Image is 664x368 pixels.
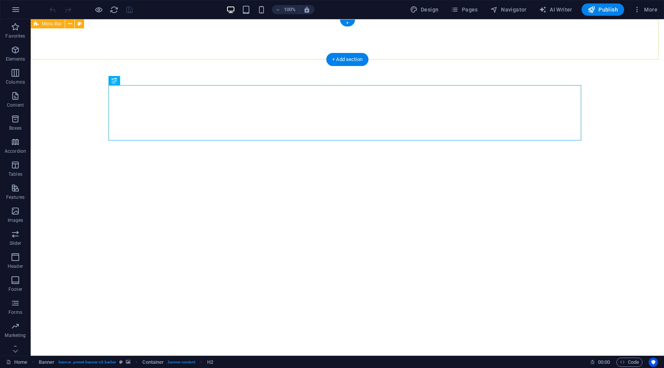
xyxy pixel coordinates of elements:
p: Forms [8,309,22,315]
button: Pages [448,3,481,16]
p: Elements [6,56,25,62]
span: . banner .preset-banner-v3-barber [58,358,116,367]
h6: Session time [590,358,610,367]
p: Content [7,102,24,108]
button: Navigator [487,3,530,16]
button: reload [109,5,119,14]
button: More [630,3,661,16]
p: Marketing [5,332,26,338]
span: Pages [451,6,478,13]
span: Publish [588,6,618,13]
button: Publish [582,3,624,16]
span: Click to select. Double-click to edit [39,358,55,367]
i: On resize automatically adjust zoom level to fit chosen device. [303,6,310,13]
button: Code [616,358,643,367]
i: Reload page [110,5,119,14]
h6: 100% [283,5,296,14]
button: Design [407,3,442,16]
span: : [603,359,605,365]
span: . banner-content [167,358,195,367]
p: Boxes [9,125,22,131]
div: Design (Ctrl+Alt+Y) [407,3,442,16]
p: Slider [10,240,21,246]
span: 00 00 [598,358,610,367]
span: Menu Bar [42,21,62,26]
span: Code [620,358,639,367]
p: Tables [8,171,22,177]
button: Usercentrics [649,358,658,367]
p: Images [8,217,23,223]
p: Features [6,194,25,200]
button: 100% [272,5,299,14]
div: + Add section [326,53,369,66]
p: Favorites [5,33,25,39]
i: This element contains a background [126,360,130,364]
a: Click to cancel selection. Double-click to open Pages [6,358,27,367]
button: AI Writer [536,3,575,16]
span: Navigator [490,6,527,13]
p: Columns [6,79,25,85]
i: This element is a customizable preset [119,360,123,364]
div: + [340,20,355,26]
span: Click to select. Double-click to edit [142,358,164,367]
p: Header [8,263,23,269]
button: Click here to leave preview mode and continue editing [94,5,103,14]
span: AI Writer [539,6,572,13]
p: Footer [8,286,22,292]
span: Click to select. Double-click to edit [207,358,213,367]
span: More [633,6,657,13]
span: Design [410,6,439,13]
p: Accordion [5,148,26,154]
nav: breadcrumb [39,358,213,367]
